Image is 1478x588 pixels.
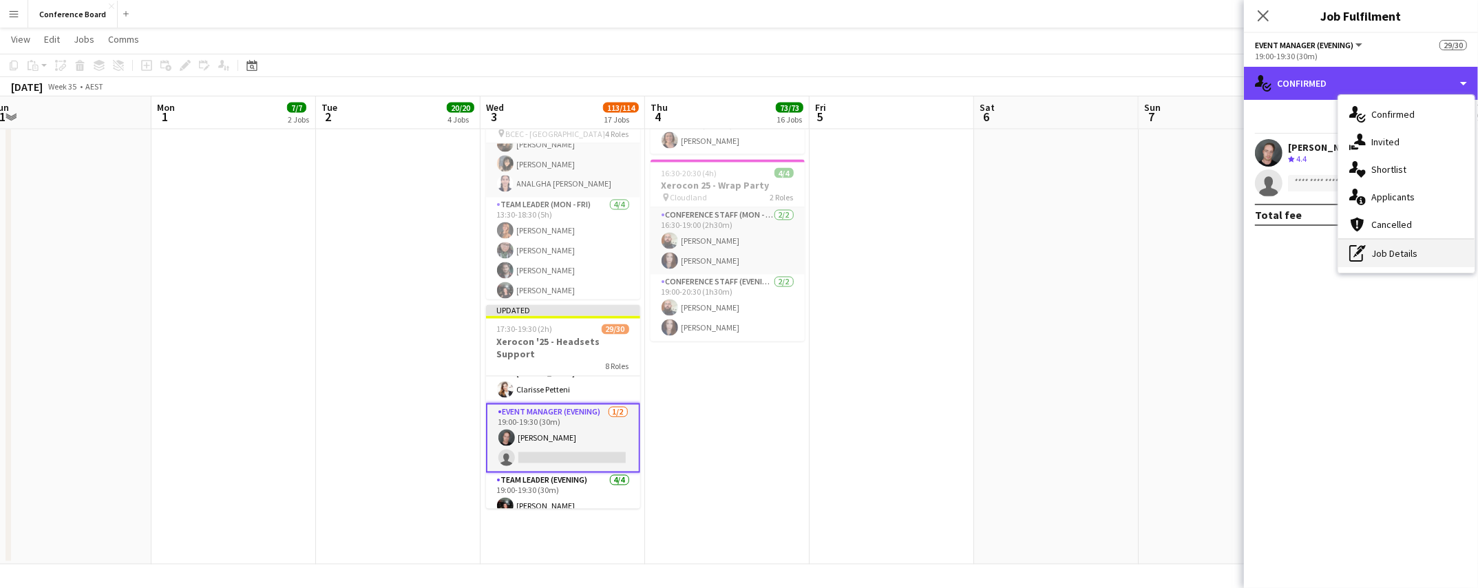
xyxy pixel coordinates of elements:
[651,275,805,342] app-card-role: Conference Staff (Evening)2/219:00-20:30 (1h30m)[PERSON_NAME][PERSON_NAME]
[813,109,826,125] span: 5
[1371,218,1412,231] span: Cancelled
[11,80,43,94] div: [DATE]
[11,33,30,45] span: View
[68,30,100,48] a: Jobs
[1439,40,1467,50] span: 29/30
[1255,40,1364,50] button: Event Manager (Evening)
[321,101,337,114] span: Tue
[486,305,640,316] div: Updated
[1255,51,1467,61] div: 19:00-19:30 (30m)
[74,33,94,45] span: Jobs
[1244,7,1478,25] h3: Job Fulfilment
[85,81,103,92] div: AEST
[662,168,717,178] span: 16:30-20:30 (4h)
[1371,136,1400,148] span: Invited
[774,168,794,178] span: 4/4
[44,33,60,45] span: Edit
[486,96,640,300] app-job-card: 13:30-18:30 (5h)24/24Xerocon 25 - Breakouts BCEC - [GEOGRAPHIC_DATA]4 Roles[PERSON_NAME][PERSON_N...
[671,193,708,203] span: Cloudland
[506,129,606,139] span: BCEC - [GEOGRAPHIC_DATA]
[486,198,640,304] app-card-role: Team Leader (Mon - Fri)4/413:30-18:30 (5h)[PERSON_NAME][PERSON_NAME][PERSON_NAME][PERSON_NAME]
[28,1,118,28] button: Conference Board
[777,114,803,125] div: 16 Jobs
[604,114,638,125] div: 17 Jobs
[486,403,640,473] app-card-role: Event Manager (Evening)1/219:00-19:30 (30m)[PERSON_NAME]
[603,103,639,113] span: 113/114
[776,103,803,113] span: 73/73
[1142,109,1161,125] span: 7
[648,109,668,125] span: 4
[486,305,640,509] app-job-card: Updated17:30-19:30 (2h)29/30Xerocon '25 - Headsets Support8 Roles[PERSON_NAME][PERSON_NAME][PERSO...
[484,109,504,125] span: 3
[45,81,80,92] span: Week 35
[1244,67,1478,100] div: Confirmed
[1288,141,1361,154] div: [PERSON_NAME]
[770,193,794,203] span: 2 Roles
[978,109,995,125] span: 6
[651,208,805,275] app-card-role: Conference Staff (Mon - Fri)2/216:30-19:00 (2h30m)[PERSON_NAME][PERSON_NAME]
[606,129,629,139] span: 4 Roles
[1255,40,1353,50] span: Event Manager (Evening)
[287,103,306,113] span: 7/7
[651,101,668,114] span: Thu
[288,114,309,125] div: 2 Jobs
[1255,208,1302,222] div: Total fee
[6,30,36,48] a: View
[606,361,629,372] span: 8 Roles
[651,107,805,154] app-card-role: Team Leader (Mon - Fri)1/109:30-15:00 (5h30m)[PERSON_NAME]
[486,473,640,580] app-card-role: Team Leader (Evening)4/419:00-19:30 (30m)[PERSON_NAME]
[1338,240,1475,267] div: Job Details
[447,103,474,113] span: 20/20
[815,101,826,114] span: Fri
[1371,191,1415,203] span: Applicants
[486,336,640,361] h3: Xerocon '25 - Headsets Support
[651,160,805,342] app-job-card: 16:30-20:30 (4h)4/4Xerocon 25 - Wrap Party Cloudland2 RolesConference Staff (Mon - Fri)2/216:30-1...
[1144,101,1161,114] span: Sun
[39,30,65,48] a: Edit
[980,101,995,114] span: Sat
[651,180,805,192] h3: Xerocon 25 - Wrap Party
[319,109,337,125] span: 2
[497,324,553,335] span: 17:30-19:30 (2h)
[1296,154,1307,164] span: 4.4
[1371,163,1406,176] span: Shortlist
[602,324,629,335] span: 29/30
[486,101,504,114] span: Wed
[447,114,474,125] div: 4 Jobs
[157,101,175,114] span: Mon
[108,33,139,45] span: Comms
[103,30,145,48] a: Comms
[155,109,175,125] span: 1
[1371,108,1415,120] span: Confirmed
